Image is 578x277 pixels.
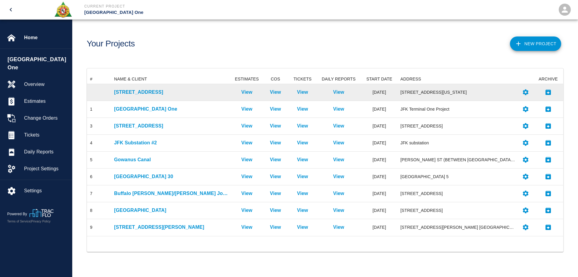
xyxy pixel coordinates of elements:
[270,207,281,214] a: View
[114,89,229,96] a: [STREET_ADDRESS]
[87,39,135,49] h1: Your Projects
[400,207,515,213] div: [STREET_ADDRESS]
[520,204,532,216] button: Settings
[114,173,229,180] a: [GEOGRAPHIC_DATA] 30
[24,165,67,172] span: Project Settings
[333,224,344,231] p: View
[235,74,259,84] div: ESTIMATES
[90,74,92,84] div: #
[24,81,67,88] span: Overview
[297,207,308,214] a: View
[297,105,308,113] p: View
[241,139,253,146] p: View
[361,135,397,152] div: [DATE]
[90,190,92,197] div: 7
[241,173,253,180] a: View
[90,106,92,112] div: 1
[316,74,361,84] div: DAILY REPORTS
[241,105,253,113] a: View
[361,84,397,101] div: [DATE]
[333,173,344,180] a: View
[297,139,308,146] a: View
[270,139,281,146] a: View
[333,122,344,130] a: View
[294,74,312,84] div: TICKETS
[361,152,397,168] div: [DATE]
[297,156,308,163] a: View
[241,156,253,163] a: View
[400,123,515,129] div: [STREET_ADDRESS]
[24,148,67,156] span: Daily Reports
[270,89,281,96] a: View
[400,157,515,163] div: [PERSON_NAME] ST (BETWEEN [GEOGRAPHIC_DATA][PERSON_NAME]
[114,224,229,231] p: [STREET_ADDRESS][PERSON_NAME]
[232,74,262,84] div: ESTIMATES
[8,55,69,72] span: [GEOGRAPHIC_DATA] One
[333,207,344,214] a: View
[270,105,281,113] p: View
[114,190,229,197] a: Buffalo [PERSON_NAME]/[PERSON_NAME] Joint Venture
[241,122,253,130] a: View
[400,74,421,84] div: ADDRESS
[114,207,229,214] p: [GEOGRAPHIC_DATA]
[520,221,532,233] button: Settings
[520,171,532,183] button: Settings
[297,89,308,96] a: View
[270,224,281,231] a: View
[333,190,344,197] a: View
[297,224,308,231] p: View
[361,118,397,135] div: [DATE]
[289,74,316,84] div: TICKETS
[270,190,281,197] a: View
[322,74,356,84] div: DAILY REPORTS
[361,101,397,118] div: [DATE]
[262,74,289,84] div: COS
[114,156,229,163] a: Gowanus Canal
[24,34,67,41] span: Home
[241,224,253,231] a: View
[270,122,281,130] a: View
[548,248,578,277] iframe: Chat Widget
[114,139,229,146] a: JFK Substation #2
[400,224,515,230] div: [STREET_ADDRESS][PERSON_NAME] [GEOGRAPHIC_DATA]
[297,122,308,130] p: View
[333,105,344,113] a: View
[114,122,229,130] a: [STREET_ADDRESS]
[241,190,253,197] p: View
[114,105,229,113] a: [GEOGRAPHIC_DATA] One
[241,89,253,96] a: View
[361,185,397,202] div: [DATE]
[90,174,92,180] div: 6
[333,139,344,146] a: View
[270,173,281,180] a: View
[84,4,322,9] p: Current Project
[361,219,397,236] div: [DATE]
[270,156,281,163] a: View
[520,154,532,166] button: Settings
[31,220,51,223] a: Privacy Policy
[24,131,67,139] span: Tickets
[241,207,253,214] a: View
[297,190,308,197] a: View
[539,74,558,84] div: ARCHIVE
[361,168,397,185] div: [DATE]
